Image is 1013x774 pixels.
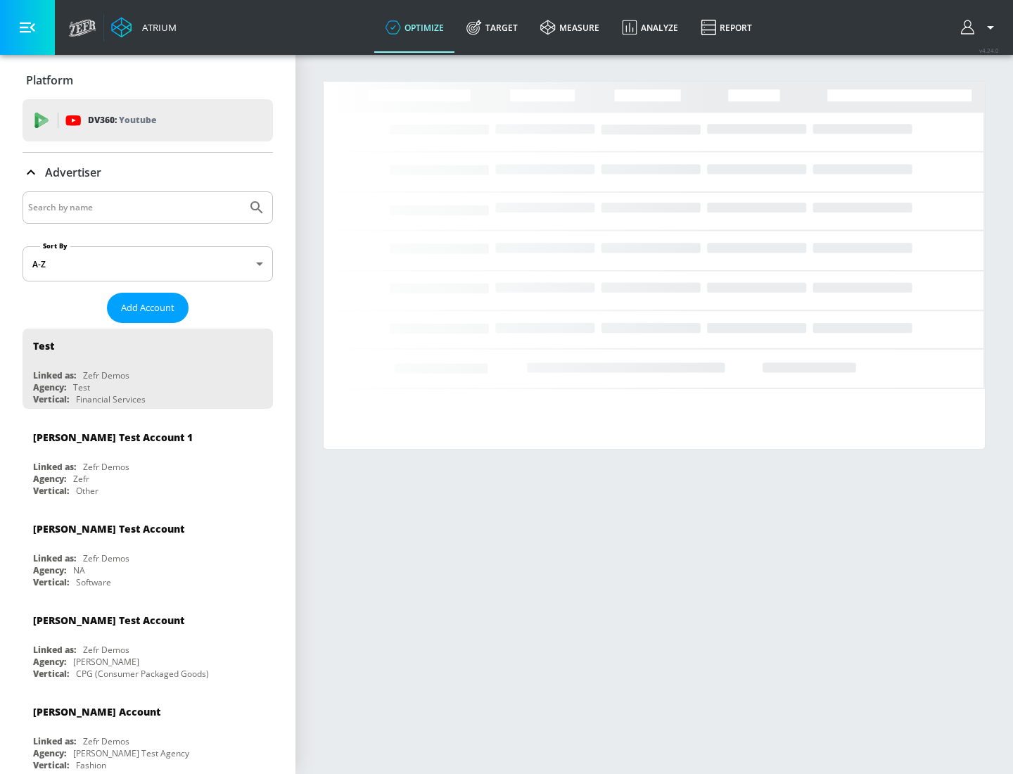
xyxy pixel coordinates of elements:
[23,246,273,281] div: A-Z
[119,113,156,127] p: Youtube
[33,656,66,668] div: Agency:
[76,576,111,588] div: Software
[33,735,76,747] div: Linked as:
[23,420,273,500] div: [PERSON_NAME] Test Account 1Linked as:Zefr DemosAgency:ZefrVertical:Other
[529,2,611,53] a: measure
[73,473,89,485] div: Zefr
[979,46,999,54] span: v 4.24.0
[33,369,76,381] div: Linked as:
[33,339,54,353] div: Test
[33,576,69,588] div: Vertical:
[23,99,273,141] div: DV360: Youtube
[689,2,763,53] a: Report
[33,747,66,759] div: Agency:
[33,393,69,405] div: Vertical:
[23,61,273,100] div: Platform
[23,329,273,409] div: TestLinked as:Zefr DemosAgency:TestVertical:Financial Services
[23,603,273,683] div: [PERSON_NAME] Test AccountLinked as:Zefr DemosAgency:[PERSON_NAME]Vertical:CPG (Consumer Packaged...
[73,656,139,668] div: [PERSON_NAME]
[33,431,193,444] div: [PERSON_NAME] Test Account 1
[33,644,76,656] div: Linked as:
[73,381,90,393] div: Test
[33,461,76,473] div: Linked as:
[33,473,66,485] div: Agency:
[33,552,76,564] div: Linked as:
[136,21,177,34] div: Atrium
[83,735,129,747] div: Zefr Demos
[76,393,146,405] div: Financial Services
[33,381,66,393] div: Agency:
[23,512,273,592] div: [PERSON_NAME] Test AccountLinked as:Zefr DemosAgency:NAVertical:Software
[111,17,177,38] a: Atrium
[33,564,66,576] div: Agency:
[107,293,189,323] button: Add Account
[611,2,689,53] a: Analyze
[33,522,184,535] div: [PERSON_NAME] Test Account
[83,552,129,564] div: Zefr Demos
[83,461,129,473] div: Zefr Demos
[28,198,241,217] input: Search by name
[40,241,70,250] label: Sort By
[83,369,129,381] div: Zefr Demos
[76,759,106,771] div: Fashion
[121,300,174,316] span: Add Account
[33,485,69,497] div: Vertical:
[33,705,160,718] div: [PERSON_NAME] Account
[73,747,189,759] div: [PERSON_NAME] Test Agency
[23,153,273,192] div: Advertiser
[76,668,209,680] div: CPG (Consumer Packaged Goods)
[33,668,69,680] div: Vertical:
[73,564,85,576] div: NA
[33,614,184,627] div: [PERSON_NAME] Test Account
[45,165,101,180] p: Advertiser
[33,759,69,771] div: Vertical:
[88,113,156,128] p: DV360:
[374,2,455,53] a: optimize
[455,2,529,53] a: Target
[76,485,98,497] div: Other
[26,72,73,88] p: Platform
[83,644,129,656] div: Zefr Demos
